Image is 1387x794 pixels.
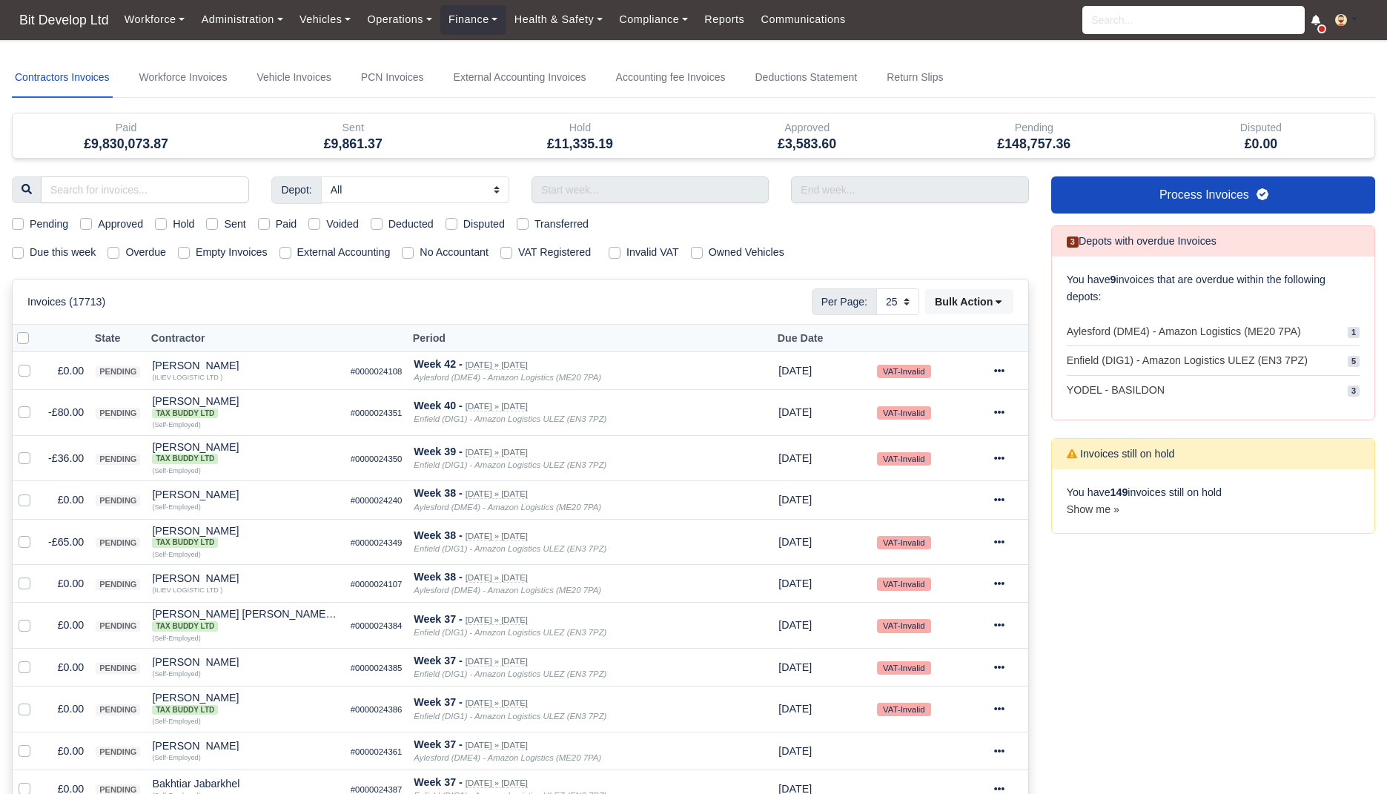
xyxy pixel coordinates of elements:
td: £0.00 [42,565,90,603]
label: Pending [30,216,68,233]
small: VAT-Invalid [877,661,930,675]
label: VAT Registered [518,244,591,261]
div: Bulk Action [925,289,1013,314]
input: Start week... [532,176,769,203]
a: Compliance [611,5,696,34]
a: PCN Invoices [358,58,427,98]
div: [PERSON_NAME] [152,657,338,667]
label: Voided [326,216,359,233]
div: Sent [251,119,455,136]
td: £0.00 [42,649,90,687]
label: Sent [224,216,245,233]
strong: Week 37 - [414,738,462,750]
strong: Week 40 - [414,400,462,411]
label: Disputed [463,216,505,233]
span: Tax Buddy Ltd [152,454,218,464]
div: [PERSON_NAME] Tax Buddy Ltd [152,526,338,548]
small: [DATE] » [DATE] [466,573,528,583]
small: [DATE] » [DATE] [466,489,528,499]
label: Paid [276,216,297,233]
div: Hold [466,113,693,158]
small: (Self-Employed) [152,503,200,511]
div: Bakhtiar Jabarkhel [152,778,338,789]
h6: Invoices still on hold [1067,448,1175,460]
a: Health & Safety [506,5,612,34]
strong: Week 39 - [414,446,462,457]
i: Aylesford (DME4) - Amazon Logistics (ME20 7PA) [414,373,601,382]
a: Reports [696,5,752,34]
td: -£65.00 [42,519,90,565]
span: Aylesford (DME4) - Amazon Logistics (ME20 7PA) [1067,323,1301,340]
td: £0.00 [42,481,90,519]
i: Enfield (DIG1) - Amazon Logistics ULEZ (EN3 7PZ) [414,669,606,678]
span: Depot: [271,176,321,203]
a: Enfield (DIG1) - Amazon Logistics ULEZ (EN3 7PZ) 5 [1067,346,1360,376]
h5: £3,583.60 [705,136,910,152]
strong: Week 37 - [414,696,462,708]
div: [PERSON_NAME] [152,692,338,715]
label: Approved [98,216,143,233]
a: YODEL - BASILDON 3 [1067,376,1360,405]
a: Deductions Statement [752,58,860,98]
div: Pending [932,119,1136,136]
a: Administration [193,5,291,34]
strong: Week 42 - [414,358,462,370]
small: [DATE] » [DATE] [466,657,528,666]
label: Transferred [534,216,589,233]
div: Hold [477,119,682,136]
a: External Accounting Invoices [451,58,589,98]
h5: £148,757.36 [932,136,1136,152]
a: Return Slips [884,58,946,98]
span: 2 weeks from now [778,661,812,673]
th: Contractor [146,325,344,352]
span: pending [96,454,140,465]
div: [PERSON_NAME] [152,489,338,500]
small: [DATE] » [DATE] [466,360,528,370]
strong: Week 38 - [414,529,462,541]
td: £0.00 [42,687,90,732]
small: [DATE] » [DATE] [466,698,528,708]
label: No Accountant [420,244,489,261]
span: 3 [1067,236,1079,248]
small: (Self-Employed) [152,467,200,474]
strong: Week 38 - [414,571,462,583]
h5: £9,861.37 [251,136,455,152]
strong: Week 37 - [414,776,462,788]
i: Enfield (DIG1) - Amazon Logistics ULEZ (EN3 7PZ) [414,414,606,423]
span: 1 month from now [778,494,812,506]
td: £0.00 [42,732,90,770]
div: Paid [24,119,228,136]
span: pending [96,537,140,549]
label: External Accounting [297,244,391,261]
td: -£80.00 [42,390,90,436]
td: £0.00 [42,352,90,390]
i: Enfield (DIG1) - Amazon Logistics ULEZ (EN3 7PZ) [414,628,606,637]
a: Contractors Invoices [12,58,113,98]
span: pending [96,408,140,419]
a: Operations [359,5,440,34]
span: 1 month from now [778,406,812,418]
td: -£36.00 [42,435,90,481]
h6: Invoices (17713) [27,296,105,308]
small: [DATE] » [DATE] [466,741,528,750]
small: (Self-Employed) [152,718,200,725]
span: Tax Buddy Ltd [152,705,218,715]
div: [PERSON_NAME] [152,573,338,583]
small: #0000024385 [351,664,403,672]
span: pending [96,621,140,632]
iframe: Chat Widget [1313,723,1387,794]
span: Enfield (DIG1) - Amazon Logistics ULEZ (EN3 7PZ) [1067,352,1308,369]
div: [PERSON_NAME] [152,396,338,418]
small: [DATE] » [DATE] [466,778,528,788]
span: Bit Develop Ltd [12,5,116,35]
div: [PERSON_NAME] [152,442,338,464]
div: Disputed [1148,113,1374,158]
label: Overdue [125,244,166,261]
strong: Week 38 - [414,487,462,499]
span: pending [96,366,140,377]
h6: Depots with overdue Invoices [1067,235,1216,248]
input: Search... [1082,6,1305,34]
div: [PERSON_NAME] [152,741,338,751]
div: Approved [705,119,910,136]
